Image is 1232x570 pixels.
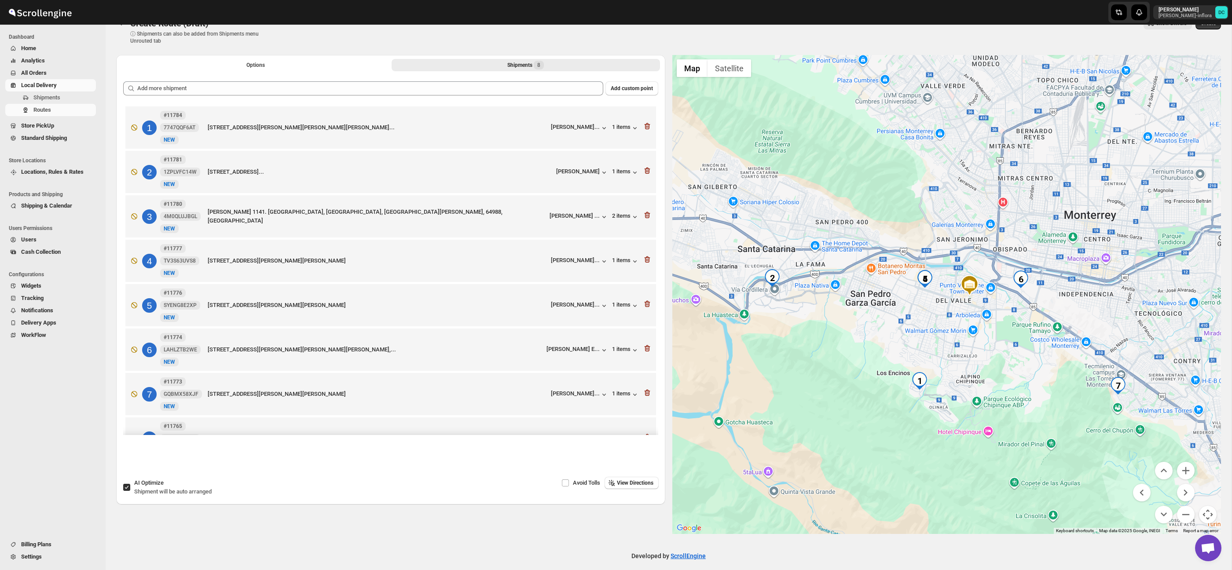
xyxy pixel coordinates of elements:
span: NEW [164,181,175,187]
span: Shipping & Calendar [21,202,72,209]
div: [PERSON_NAME] 1141. [GEOGRAPHIC_DATA], [GEOGRAPHIC_DATA], [GEOGRAPHIC_DATA][PERSON_NAME], 64988, ... [208,208,546,225]
div: 7 [142,387,157,402]
span: Local Delivery [21,82,57,88]
a: ScrollEngine [671,552,706,559]
span: AI Optimize [134,479,164,486]
b: #11780 [164,201,182,207]
div: 1 items [612,435,639,443]
span: NEW [164,137,175,143]
span: WorkFlow [21,332,46,338]
div: [PERSON_NAME] ... [550,212,600,219]
span: NEW [164,403,175,409]
button: Notifications [5,304,96,317]
span: Analytics [21,57,45,64]
b: #11777 [164,245,182,252]
b: #11776 [164,290,182,296]
p: ⓘ Shipments can also be added from Shipments menu Unrouted tab [130,30,269,44]
div: 1 [911,372,928,390]
button: Users [5,234,96,246]
button: Show satellite imagery [708,59,751,77]
button: Tracking [5,292,96,304]
button: 1 items [612,168,639,177]
span: Cash Collection [21,248,61,255]
button: Home [5,42,96,55]
div: Selected Shipments [116,74,665,438]
div: 2 [142,165,157,179]
span: NEW [164,359,175,365]
span: TV3S63UVS8 [164,257,196,264]
span: View Directions [617,479,653,486]
button: Cash Collection [5,246,96,258]
span: NEW [164,270,175,276]
span: Standard Shipping [21,135,67,141]
button: Locations, Rules & Rates [5,166,96,178]
button: Settings [5,551,96,563]
div: 5 [916,270,934,288]
div: 2 items [612,212,639,221]
img: ScrollEngine [7,1,73,23]
button: View Directions [605,477,659,489]
span: Avoid Tolls [573,479,600,486]
button: 1 items [612,390,639,399]
span: LAHLZTB2WE [164,346,197,353]
div: [STREET_ADDRESS][PERSON_NAME][PERSON_NAME] [208,390,547,398]
div: [PERSON_NAME] [556,168,600,175]
span: GQBMX58XJF [164,391,198,398]
span: 7747QQF6AT [164,124,195,131]
span: 1ZPLVFC14W [164,168,197,175]
div: 8 [142,431,157,446]
div: [PERSON_NAME] E... [546,346,600,352]
div: [PERSON_NAME]... [551,257,600,263]
button: All Route Options [121,59,390,71]
span: DAVID CORONADO [1215,6,1228,18]
span: Delivery Apps [21,319,56,326]
button: Analytics [5,55,96,67]
button: Selected Shipments [392,59,660,71]
button: Map camera controls [1199,506,1217,523]
div: [PERSON_NAME]... [551,390,600,397]
div: 1 items [612,346,639,354]
button: Billing Plans [5,538,96,551]
span: SYENG8E2XP [164,302,197,309]
button: [PERSON_NAME]... [551,390,609,399]
span: Users [21,236,37,243]
span: Store PickUp [21,122,54,129]
span: 8 [537,62,540,69]
button: Add custom point [605,81,658,95]
div: [STREET_ADDRESS][PERSON_NAME][PERSON_NAME] [208,256,547,265]
span: Locations, Rules & Rates [21,168,84,175]
button: 1 items [612,257,639,266]
b: #11784 [164,112,182,118]
button: Show street map [677,59,708,77]
button: All Orders [5,67,96,79]
button: Move left [1133,484,1151,501]
div: [STREET_ADDRESS]... [208,168,553,176]
span: Widgets [21,282,41,289]
a: Terms (opens in new tab) [1166,528,1178,533]
button: Keyboard shortcuts [1056,528,1094,534]
button: Zoom out [1177,506,1195,523]
button: [PERSON_NAME] [556,168,609,177]
span: 4M0QLUJBGL [164,213,197,220]
span: Notifications [21,307,53,314]
button: [PERSON_NAME] E... [546,346,609,354]
span: Store Locations [9,157,99,164]
span: NEW [164,314,175,321]
button: Delivery Apps [5,317,96,329]
span: Home [21,45,36,51]
span: Configurations [9,271,99,278]
div: 6 [1012,270,1030,288]
div: 6 [142,343,157,357]
span: NEW [164,226,175,232]
button: 1 items [612,301,639,310]
button: Zoom in [1177,462,1195,479]
a: Open chat [1195,535,1221,561]
span: Routes [33,106,51,113]
button: [PERSON_NAME]... [551,124,609,132]
span: Shipment will be auto arranged [134,488,212,495]
span: Products and Shipping [9,191,99,198]
input: Add more shipment [137,81,603,95]
p: [PERSON_NAME]-inflora [1159,13,1212,18]
b: #11765 [164,423,182,429]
